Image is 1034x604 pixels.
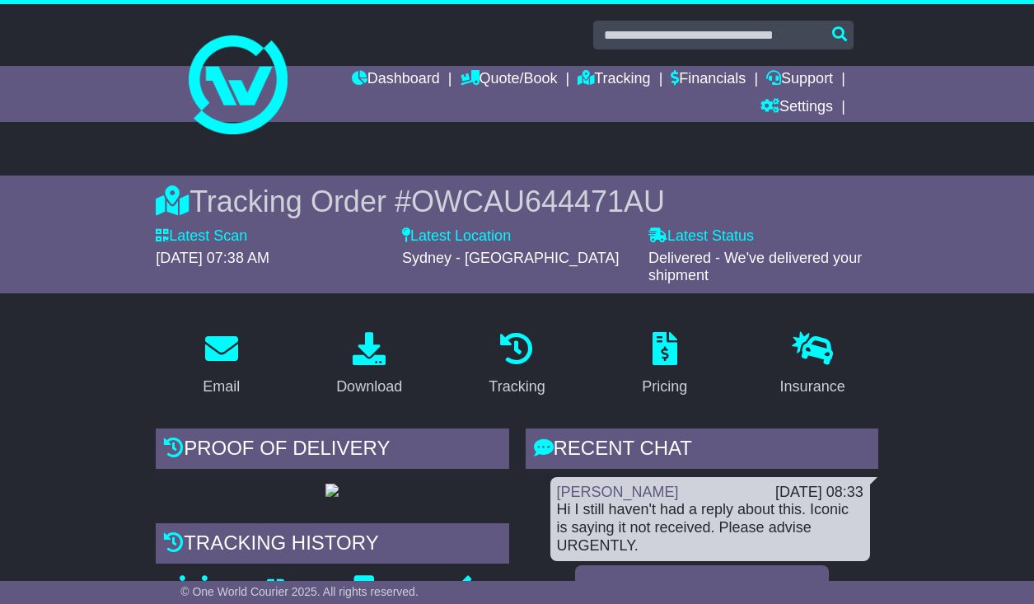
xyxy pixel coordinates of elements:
a: Pricing [631,326,698,404]
a: Financials [671,66,746,94]
span: Delivered - We've delivered your shipment [648,250,862,284]
div: Insurance [780,376,845,398]
span: OWCAU644471AU [411,185,665,218]
span: © One World Courier 2025. All rights reserved. [180,585,419,598]
a: Insurance [770,326,856,404]
div: RECENT CHAT [526,428,878,473]
a: Settings [760,94,833,122]
span: [DATE] 07:38 AM [156,250,269,266]
div: Tracking history [156,523,508,568]
div: Download [336,376,402,398]
label: Latest Scan [156,227,247,246]
span: Sydney - [GEOGRAPHIC_DATA] [402,250,619,266]
div: [DATE] 08:33 [775,484,863,502]
label: Latest Location [402,227,511,246]
a: [PERSON_NAME] [557,484,679,500]
a: Tracking [478,326,555,404]
a: Email [192,326,250,404]
a: Support [766,66,833,94]
a: Download [325,326,413,404]
div: Tracking Order # [156,184,878,219]
img: GetPodImage [325,484,339,497]
div: Pricing [642,376,687,398]
a: Dashboard [352,66,440,94]
div: Email [203,376,240,398]
div: Hi I still haven't had a reply about this. Iconic is saying it not received. Please advise URGENTLY. [557,501,863,555]
label: Latest Status [648,227,754,246]
div: Tracking [489,376,545,398]
a: Tracking [578,66,650,94]
a: Quote/Book [461,66,558,94]
div: Proof of Delivery [156,428,508,473]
